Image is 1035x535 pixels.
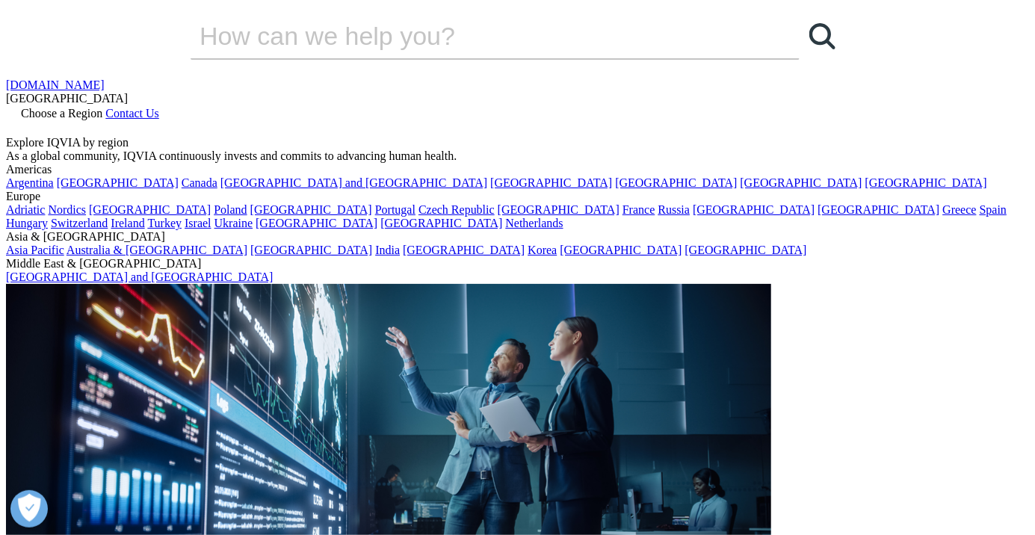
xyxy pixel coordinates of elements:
a: Spain [980,203,1007,216]
a: [GEOGRAPHIC_DATA] [615,176,737,189]
a: Korea [528,244,557,256]
div: As a global community, IQVIA continuously invests and commits to advancing human health. [6,149,1029,163]
a: Contact Us [105,107,159,120]
a: Czech Republic [418,203,495,216]
div: Middle East & [GEOGRAPHIC_DATA] [6,257,1029,270]
a: [GEOGRAPHIC_DATA] [865,176,987,189]
a: India [375,244,400,256]
a: Adriatic [6,203,45,216]
a: [GEOGRAPHIC_DATA] [403,244,525,256]
a: Argentina [6,176,54,189]
a: [GEOGRAPHIC_DATA] [741,176,862,189]
a: [GEOGRAPHIC_DATA] and [GEOGRAPHIC_DATA] [220,176,487,189]
a: Israel [185,217,211,229]
svg: Search [809,23,835,49]
div: Asia & [GEOGRAPHIC_DATA] [6,230,1029,244]
a: Asia Pacific [6,244,64,256]
a: Australia & [GEOGRAPHIC_DATA] [67,244,247,256]
div: Americas [6,163,1029,176]
a: Netherlands [505,217,563,229]
a: [DOMAIN_NAME] [6,78,105,91]
a: Russia [658,203,690,216]
a: [GEOGRAPHIC_DATA] [560,244,682,256]
a: [GEOGRAPHIC_DATA] [250,244,372,256]
a: Hungary [6,217,48,229]
a: Portugal [375,203,415,216]
input: Suchen [191,13,757,58]
div: Europe [6,190,1029,203]
a: [GEOGRAPHIC_DATA] [380,217,502,229]
a: Ireland [111,217,144,229]
button: Präferenzen öffnen [10,490,48,528]
div: [GEOGRAPHIC_DATA] [6,92,1029,105]
a: [GEOGRAPHIC_DATA] [693,203,815,216]
span: Choose a Region [21,107,102,120]
a: [GEOGRAPHIC_DATA] [490,176,612,189]
a: [GEOGRAPHIC_DATA] [89,203,211,216]
a: Turkey [147,217,182,229]
a: Canada [182,176,217,189]
a: France [622,203,655,216]
a: [GEOGRAPHIC_DATA] [57,176,179,189]
a: Suchen [800,13,844,58]
a: [GEOGRAPHIC_DATA] and [GEOGRAPHIC_DATA] [6,270,273,283]
a: [GEOGRAPHIC_DATA] [498,203,620,216]
a: Poland [214,203,247,216]
a: [GEOGRAPHIC_DATA] [256,217,377,229]
a: [GEOGRAPHIC_DATA] [685,244,807,256]
a: Nordics [48,203,86,216]
a: [GEOGRAPHIC_DATA] [250,203,372,216]
a: Switzerland [51,217,108,229]
a: Ukraine [214,217,253,229]
a: Greece [942,203,976,216]
div: Explore IQVIA by region [6,136,1029,149]
a: [GEOGRAPHIC_DATA] [818,203,939,216]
